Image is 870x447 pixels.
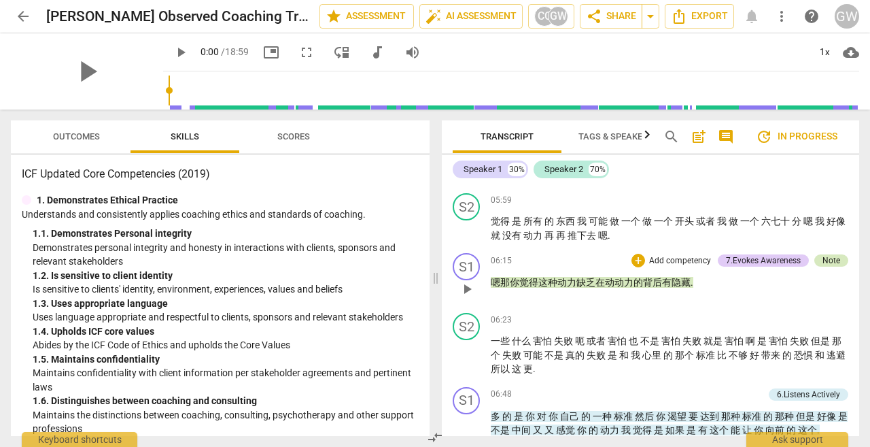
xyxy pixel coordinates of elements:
span: 感觉 [556,425,577,435]
p: Understands and consistently applies coaching ethics and standards of coaching. [22,208,419,222]
span: 就是 [703,335,725,346]
p: Maintains confidentiality with client information per stakeholder agreements and pertinent laws [33,366,419,394]
span: 是 [514,411,525,422]
span: 05:59 [491,195,512,206]
span: 的 [544,216,556,227]
button: View player as separate pane [330,40,354,65]
span: 做 [610,216,621,227]
div: Ask support [746,432,848,447]
button: Export [665,4,734,29]
span: 是 [512,216,523,227]
button: Review is in progress [745,123,848,150]
span: 或者 [696,216,717,227]
span: 嗯 [803,216,815,227]
button: Add summary [688,126,710,148]
span: . [817,425,820,435]
span: 害怕 [661,335,682,346]
span: 心里 [642,350,663,361]
span: 的 [663,350,675,361]
span: 那个 [675,350,696,361]
span: 推下去 [568,230,598,241]
span: 不够 [729,350,750,361]
span: Export [671,8,728,24]
button: Play [456,278,478,300]
div: 70% [589,163,607,176]
button: CGGW [528,4,574,29]
p: Maintains the distinctions between coaching, consulting, psychotherapy and other support professions [33,408,419,436]
span: 一个 [740,216,761,227]
button: AI Assessment [419,4,523,29]
span: In progress [756,129,837,145]
div: 1. 3. Uses appropriate language [33,297,419,311]
button: Volume [400,40,425,65]
span: 害怕 [608,335,629,346]
span: play_arrow [459,281,475,297]
span: 失败 [587,350,608,361]
span: 比 [717,350,729,361]
span: 如果 [665,425,686,435]
span: 可能 [589,216,610,227]
span: 的 [633,277,643,288]
span: 的 [589,425,600,435]
span: share [586,8,602,24]
span: comment [718,129,734,145]
span: 又 [533,425,544,435]
span: 再 [556,230,568,241]
p: Abides by the ICF Code of Ethics and upholds the Core Values [33,338,419,352]
button: Assessment [319,4,414,29]
span: 动力 [600,425,621,435]
span: 失败 [502,350,523,361]
span: 缺乏 [576,277,595,288]
span: 呃 [575,335,587,346]
span: arrow_back [15,8,31,24]
span: 那种 [775,411,796,422]
span: 所以 [491,363,512,374]
div: Add outcome [631,254,645,267]
span: 六七十 [761,216,792,227]
span: auto_fix_high [425,8,442,24]
button: Share [580,4,642,29]
span: 这 [512,363,523,374]
span: volume_up [404,44,421,61]
span: Outcomes [53,131,100,142]
div: 1. 4. Upholds ICF core values [33,325,419,339]
span: 什么 [512,335,533,346]
span: Transcript [481,131,534,142]
div: 7.Evokes Awareness [726,254,801,267]
span: 06:48 [491,388,512,400]
span: 标准 [696,350,717,361]
span: 觉得 [519,277,538,288]
span: . [533,363,536,374]
span: audiotrack [369,44,385,61]
span: 动力 [614,277,633,288]
span: 所有 [523,216,544,227]
span: 的 [786,425,798,435]
span: 也 [629,335,640,346]
div: Change speaker [453,193,480,220]
span: 失败 [554,335,575,346]
h2: [PERSON_NAME] Observed Coaching Triad Round 1 [46,8,309,25]
span: star [326,8,342,24]
span: 但是 [811,335,832,346]
span: 06:23 [491,314,512,326]
span: 做 [642,216,654,227]
h3: ICF Updated Core Competencies (2019) [22,166,419,182]
span: 要 [689,411,700,422]
div: CG [534,6,555,27]
span: 分 [792,216,803,227]
span: 觉得 [633,425,654,435]
span: 我 [621,425,633,435]
span: 好 [750,350,761,361]
span: 一种 [593,411,614,422]
span: 一个 [654,216,675,227]
span: 的 [782,350,794,361]
span: 的 [763,411,775,422]
span: . [608,230,610,241]
span: 好像 [817,411,838,422]
div: Change speaker [453,313,480,340]
span: 你 [656,411,667,422]
span: play_arrow [69,54,105,89]
span: 这种 [538,277,557,288]
span: 动力 [557,277,576,288]
span: 你 [510,277,519,288]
